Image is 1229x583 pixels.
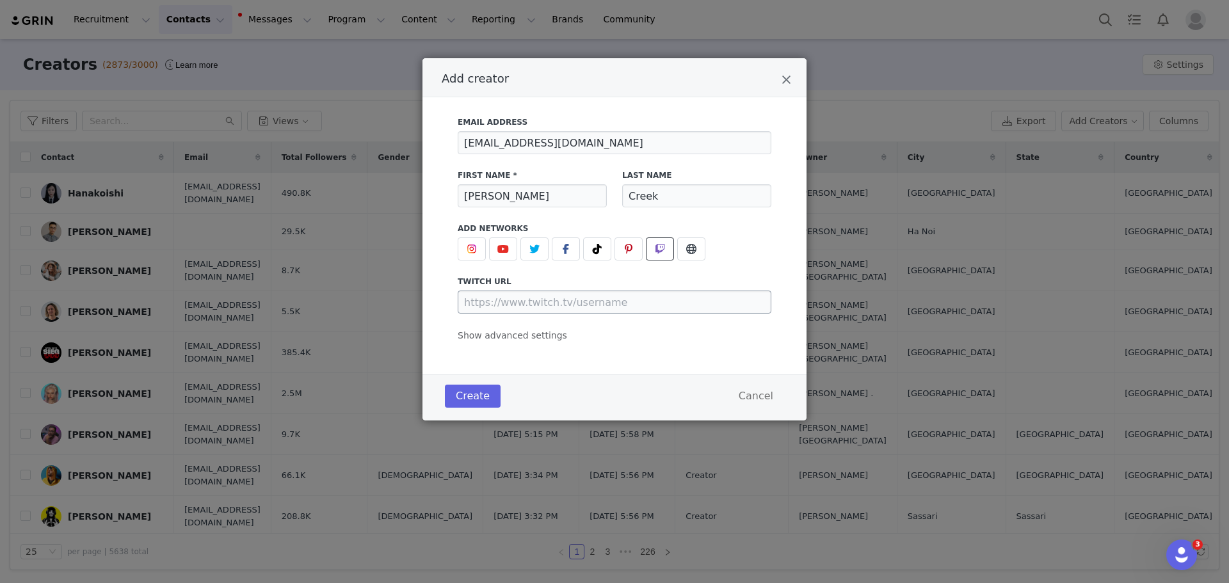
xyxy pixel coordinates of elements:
[467,244,477,254] img: instagram.svg
[458,330,567,340] span: Show advanced settings
[445,385,501,408] button: Create
[1193,539,1203,550] span: 3
[422,58,807,420] div: Add creator
[458,223,771,234] label: Add Networks
[622,170,771,181] label: Last Name
[1166,539,1197,570] iframe: Intercom live chat
[442,72,509,85] span: Add creator
[458,276,771,287] label: twitch URL
[458,116,771,128] label: Email Address
[458,170,607,181] label: First Name *
[782,74,791,89] button: Close
[728,385,784,408] button: Cancel
[458,291,771,314] input: https://www.twitch.tv/username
